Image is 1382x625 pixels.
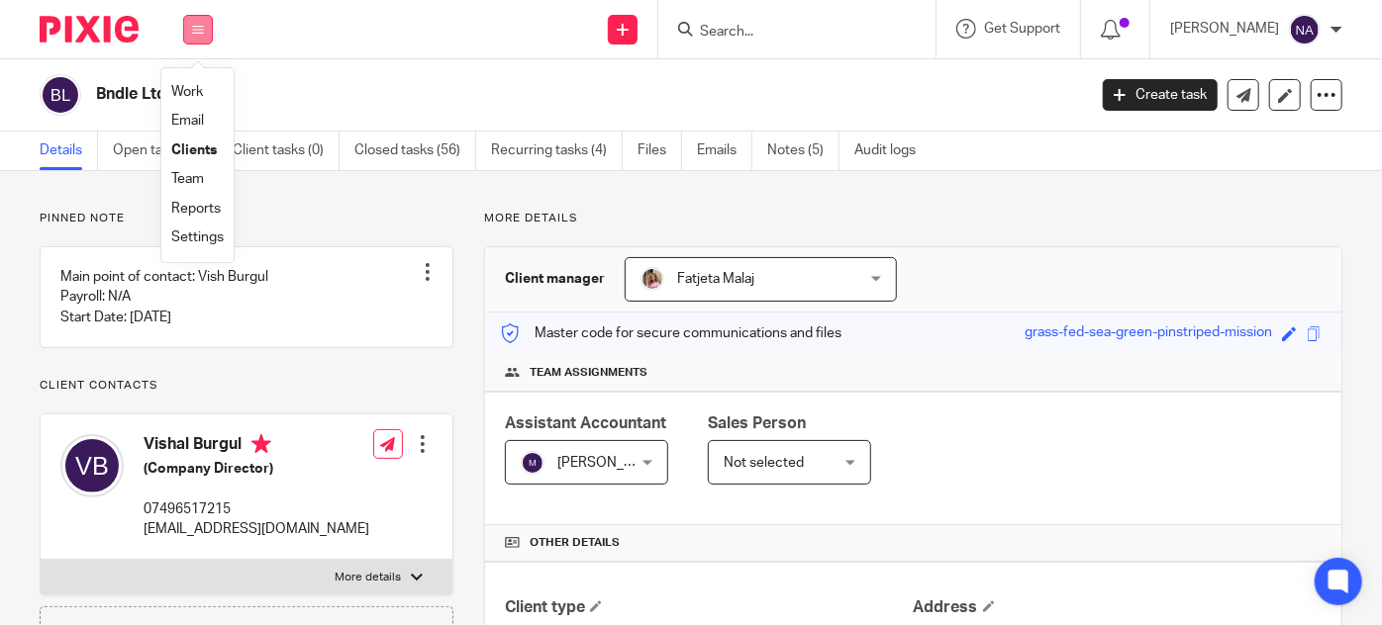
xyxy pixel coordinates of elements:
h4: Vishal Burgul [144,434,369,459]
h5: (Company Director) [144,459,369,479]
p: More details [335,570,401,585]
span: Fatjeta Malaj [677,272,754,286]
h2: Bndle Ltd [96,84,878,105]
p: [PERSON_NAME] [1170,19,1279,39]
img: svg%3E [1289,14,1321,45]
a: Create task [1103,79,1218,111]
p: [EMAIL_ADDRESS][DOMAIN_NAME] [144,519,369,539]
a: Emails [697,132,752,170]
p: 07496517215 [144,499,369,519]
img: svg%3E [40,74,81,116]
span: Team assignments [530,365,647,381]
a: Clients [171,143,217,157]
a: Team [171,172,204,186]
a: Client tasks (0) [233,132,340,170]
a: Work [171,85,203,99]
span: Sales Person [708,415,806,431]
a: Reports [171,202,221,216]
img: svg%3E [521,451,544,475]
img: MicrosoftTeams-image%20(5).png [641,267,664,291]
a: Email [171,114,204,128]
span: Get Support [984,22,1060,36]
span: [PERSON_NAME] [557,456,666,470]
p: Master code for secure communications and files [500,323,841,343]
a: Files [638,132,682,170]
img: svg%3E [60,434,124,497]
h3: Client manager [505,269,605,289]
p: More details [484,211,1342,226]
h4: Client type [505,597,913,618]
a: Audit logs [854,132,931,170]
input: Search [698,24,876,42]
div: grass-fed-sea-green-pinstriped-mission [1025,322,1272,345]
a: Closed tasks (56) [354,132,476,170]
a: Notes (5) [767,132,839,170]
a: Open tasks (2) [113,132,218,170]
span: Assistant Accountant [505,415,666,431]
span: Not selected [724,456,804,470]
a: Settings [171,230,224,244]
img: Pixie [40,16,139,43]
i: Primary [251,434,271,454]
p: Client contacts [40,378,453,394]
p: Pinned note [40,211,453,226]
a: Recurring tasks (4) [491,132,623,170]
span: Other details [530,535,620,551]
h4: Address [914,597,1322,618]
a: Details [40,132,98,170]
